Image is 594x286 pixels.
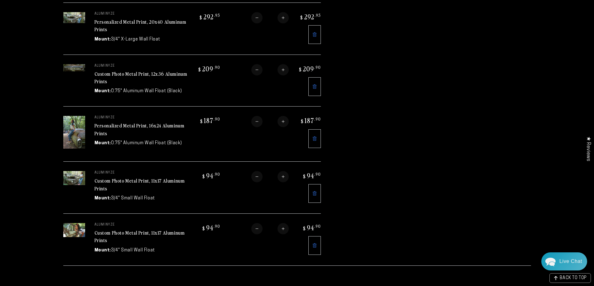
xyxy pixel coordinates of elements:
bdi: 209 [298,64,321,73]
sup: .95 [315,12,321,18]
a: Custom Photo Metal Print, 11x17 Aluminum Prints [94,177,185,192]
dt: Mount: [94,88,111,94]
span: $ [299,66,302,73]
dt: Mount: [94,247,111,254]
sup: .90 [214,64,220,70]
dd: 3/4" Small Wall Float [111,195,155,202]
span: $ [200,118,203,124]
span: $ [300,14,303,21]
span: $ [200,14,202,21]
sup: .95 [214,12,220,18]
span: $ [301,118,304,124]
bdi: 292 [299,12,321,21]
img: 16"x24" Rectangle White Glossy Aluminyzed Photo [63,116,85,149]
a: Custom Photo Metal Print, 11x17 Aluminum Prints [94,229,185,244]
a: Remove 16"x24" Rectangle White Glossy Aluminyzed Photo [308,129,321,148]
dt: Mount: [94,195,111,202]
bdi: 94 [201,171,220,180]
div: Chat widget toggle [541,252,587,270]
span: $ [303,173,306,179]
img: 12"x36" Panoramic White Glossy Aluminyzed Photo [63,64,85,71]
p: aluminyze [94,116,188,120]
sup: .90 [314,223,321,229]
input: Quantity for Custom Photo Metal Print, 11x17 Aluminum Prints [263,171,278,182]
bdi: 187 [199,116,220,125]
span: BACK TO TOP [560,276,587,280]
span: $ [202,225,205,231]
input: Quantity for Custom Photo Metal Print, 11x17 Aluminum Prints [263,223,278,234]
p: aluminyze [94,64,188,68]
a: Custom Photo Metal Print, 12x36 Aluminum Prints [94,70,187,85]
input: Quantity for Personalized Metal Print, 20x40 Aluminum Prints [263,12,278,23]
a: Remove 11"x17" Rectangle White Glossy Aluminyzed Photo [308,236,321,255]
span: $ [202,173,205,179]
bdi: 292 [199,12,220,21]
bdi: 187 [300,116,321,125]
img: 11"x17" Rectangle White Glossy Aluminyzed Photo [63,171,85,185]
bdi: 94 [302,171,321,180]
p: aluminyze [94,171,188,175]
div: Contact Us Directly [559,252,582,270]
a: Remove 20"x40" Rectangle White Glossy Aluminyzed Photo [308,25,321,44]
span: $ [303,225,306,231]
a: Personalized Metal Print, 20x40 Aluminum Prints [94,18,186,33]
dt: Mount: [94,36,111,43]
input: Quantity for Custom Photo Metal Print, 12x36 Aluminum Prints [263,64,278,75]
div: Click to open Judge.me floating reviews tab [582,131,594,166]
a: Remove 11"x17" Rectangle White Glossy Aluminyzed Photo [308,184,321,203]
img: 11"x17" Rectangle White Glossy Aluminyzed Photo [63,223,85,237]
sup: .90 [314,171,321,177]
sup: .90 [214,116,220,122]
img: 20"x40" Rectangle White Glossy Aluminyzed Photo [63,12,85,23]
a: Personalized Metal Print, 16x24 Aluminum Prints [94,122,185,137]
bdi: 94 [201,223,220,232]
dt: Mount: [94,140,111,146]
dd: 0.75" Aluminum Wall Float (Black) [111,140,182,146]
sup: .90 [314,116,321,122]
bdi: 94 [302,223,321,232]
p: aluminyze [94,223,188,227]
dd: 3/4" X-Large Wall Float [111,36,160,43]
sup: .90 [214,223,220,229]
bdi: 209 [197,64,220,73]
sup: .90 [214,171,220,177]
span: $ [198,66,201,73]
sup: .90 [314,64,321,70]
a: Remove 12"x36" Panoramic White Glossy Aluminyzed Photo [308,77,321,96]
dd: 3/4" Small Wall Float [111,247,155,254]
dd: 0.75" Aluminum Wall Float (Black) [111,88,182,94]
p: aluminyze [94,12,188,16]
input: Quantity for Personalized Metal Print, 16x24 Aluminum Prints [263,116,278,127]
